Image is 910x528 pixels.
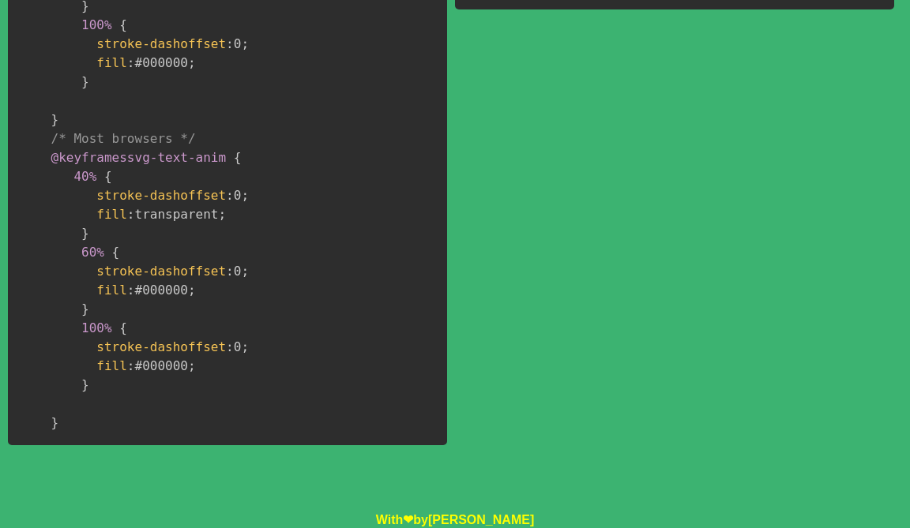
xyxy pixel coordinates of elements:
[241,339,249,354] span: ;
[96,283,127,298] span: fill
[226,188,234,203] span: :
[96,55,127,70] span: fill
[81,226,89,241] span: }
[241,36,249,51] span: ;
[112,245,120,260] span: {
[51,150,227,165] span: svg-text-anim
[96,358,127,373] span: fill
[234,150,242,165] span: {
[81,17,112,32] span: 100%
[96,207,127,222] span: fill
[51,415,59,430] span: }
[218,207,226,222] span: ;
[127,55,135,70] span: :
[127,283,135,298] span: :
[104,169,112,184] span: {
[403,513,413,526] span: ❤
[226,264,234,279] span: :
[81,245,104,260] span: 60%
[51,150,127,165] span: @keyframes
[81,301,89,316] span: }
[226,339,234,354] span: :
[188,283,196,298] span: ;
[73,169,96,184] span: 40%
[188,358,196,373] span: ;
[81,320,112,335] span: 100%
[51,112,59,127] span: }
[119,320,127,335] span: {
[241,188,249,203] span: ;
[81,377,89,392] span: }
[188,55,196,70] span: ;
[428,513,534,526] a: [PERSON_NAME]
[51,131,196,146] span: /* Most browsers */
[127,207,135,222] span: :
[81,74,89,89] span: }
[96,36,226,51] span: stroke-dashoffset
[96,264,226,279] span: stroke-dashoffset
[96,339,226,354] span: stroke-dashoffset
[127,358,135,373] span: :
[119,17,127,32] span: {
[226,36,234,51] span: :
[96,188,226,203] span: stroke-dashoffset
[241,264,249,279] span: ;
